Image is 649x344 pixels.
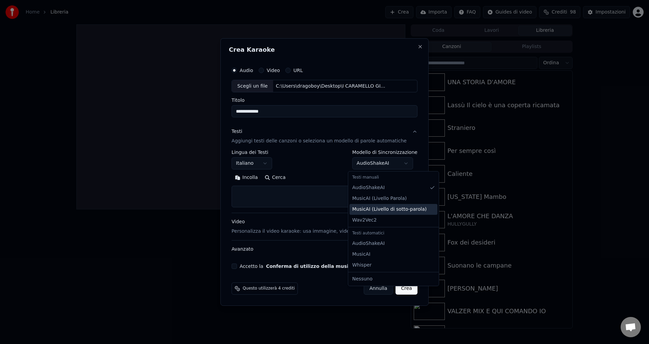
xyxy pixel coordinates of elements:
span: Nessuno [352,276,372,282]
span: AudioShakeAI [352,184,385,191]
span: MusicAI [352,251,370,258]
span: Whisper [352,262,371,269]
div: Testi automatici [350,229,437,238]
div: Testi manuali [350,173,437,182]
span: MusicAI ( Livello Parola ) [352,195,407,202]
span: MusicAI ( Livello di sotto-parola ) [352,206,427,213]
span: Wav2Vec2 [352,217,377,224]
span: AudioShakeAI [352,240,385,247]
